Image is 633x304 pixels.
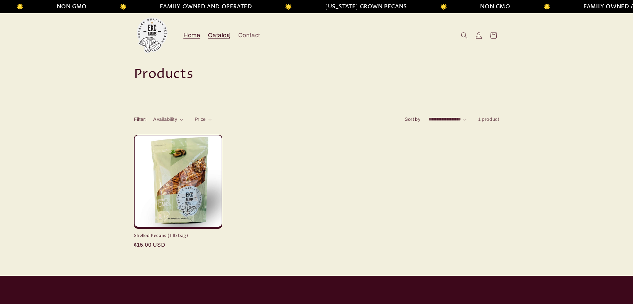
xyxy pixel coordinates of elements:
a: EKC Pecans [131,15,173,56]
h1: Products [134,66,499,83]
label: Sort by: [405,117,422,122]
span: Availability [153,117,177,122]
a: Shelled Pecans (1 lb bag) [134,233,222,239]
li: 🌟 [120,2,127,12]
h2: Filter: [134,116,147,123]
span: Catalog [208,32,230,39]
li: [US_STATE] GROWN PECANS [325,2,407,12]
summary: Price [195,116,212,123]
span: Price [195,117,206,122]
span: Contact [238,32,260,39]
li: 🌟 [544,2,551,12]
li: 🌟 [17,2,24,12]
span: Home [183,32,200,39]
summary: Search [457,28,472,43]
a: Catalog [204,28,234,43]
a: Home [179,28,204,43]
img: EKC Pecans [134,17,170,54]
summary: Availability (0 selected) [153,116,183,123]
span: 1 product [478,117,499,122]
li: NON GMO [480,2,510,12]
li: 🌟 [440,2,447,12]
a: Contact [234,28,264,43]
li: NON GMO [57,2,87,12]
li: 🌟 [285,2,292,12]
li: FAMILY OWNED AND OPERATED [160,2,252,12]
